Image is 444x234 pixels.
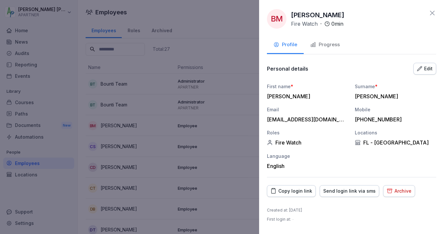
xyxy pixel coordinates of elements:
button: Profile [267,36,304,54]
p: Fire Watch [291,20,318,28]
p: First login at : [267,216,294,222]
div: Profile [273,41,297,48]
div: BM [267,9,286,29]
div: FL - [GEOGRAPHIC_DATA] [355,139,436,146]
div: Language [267,153,348,159]
button: Archive [383,185,415,197]
p: [PERSON_NAME] [291,10,344,20]
div: English [267,163,348,169]
div: [PERSON_NAME] [355,93,433,100]
div: Surname [355,83,436,90]
div: [PERSON_NAME] [267,93,345,100]
div: Send login link via sms [323,187,376,195]
div: Edit [417,65,433,72]
div: Mobile [355,106,436,113]
div: · [291,20,343,28]
div: [EMAIL_ADDRESS][DOMAIN_NAME] [267,116,345,123]
button: Edit [413,63,436,75]
div: First name [267,83,348,90]
span: – [292,217,294,222]
p: Personal details [267,65,308,72]
div: [PHONE_NUMBER] [355,116,433,123]
div: Email [267,106,348,113]
div: Progress [310,41,340,48]
button: Progress [304,36,346,54]
div: Locations [355,129,436,136]
div: Archive [387,187,411,195]
p: Created at : [DATE] [267,207,302,213]
p: 0 min [331,20,343,28]
div: Fire Watch [267,139,348,146]
div: Copy login link [271,187,312,195]
button: Send login link via sms [320,185,379,197]
div: Roles [267,129,348,136]
button: Copy login link [267,185,316,197]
